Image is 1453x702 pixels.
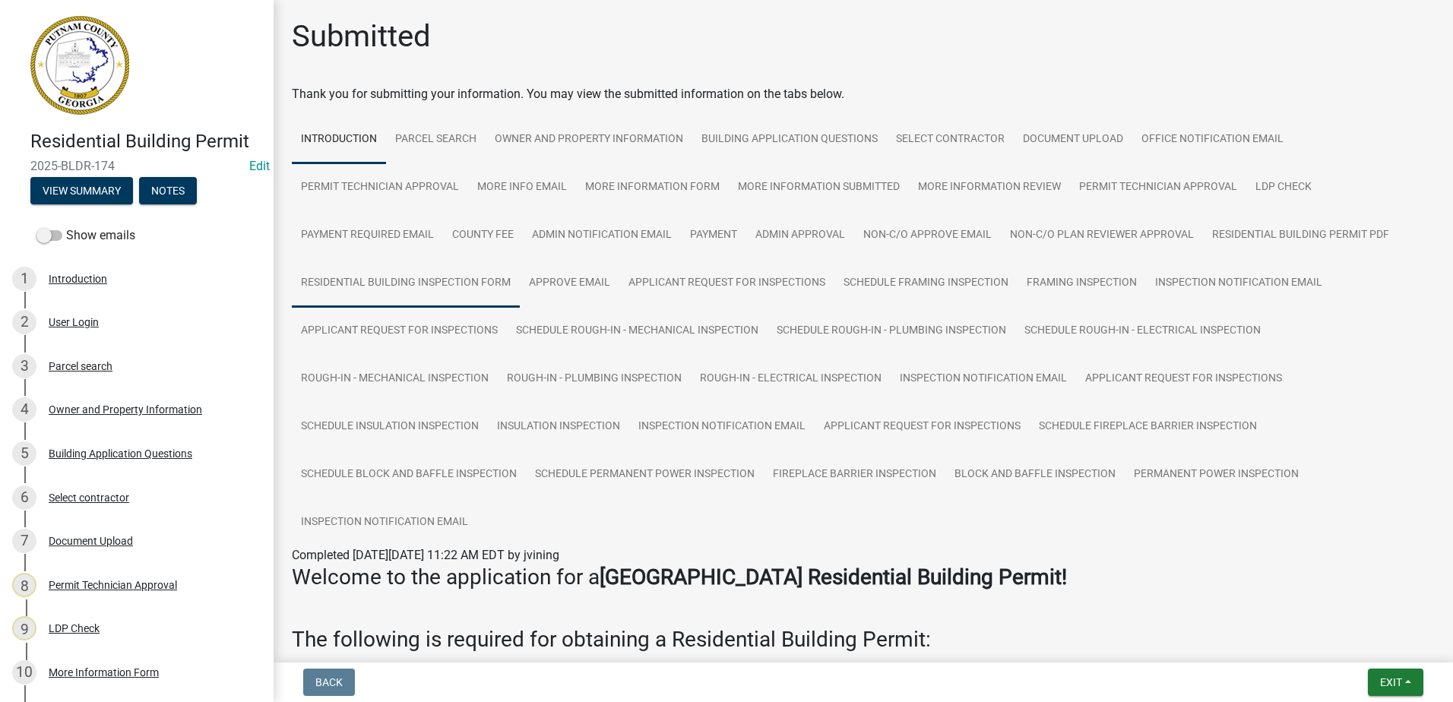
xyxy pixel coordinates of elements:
[292,18,431,55] h1: Submitted
[909,163,1070,212] a: More Information Review
[12,441,36,466] div: 5
[488,403,629,451] a: Insulation Inspection
[468,163,576,212] a: More Info Email
[49,667,159,678] div: More Information Form
[1146,259,1331,308] a: Inspection Notification Email
[12,573,36,597] div: 8
[526,451,764,499] a: Schedule Permanent Power Inspection
[12,529,36,553] div: 7
[1076,355,1291,403] a: Applicant Request for Inspections
[139,177,197,204] button: Notes
[12,485,36,510] div: 6
[600,564,1067,590] strong: [GEOGRAPHIC_DATA] Residential Building Permit!
[945,451,1125,499] a: Block and Baffle Inspection
[139,185,197,198] wm-modal-confirm: Notes
[1203,211,1398,260] a: Residential Building Permit PDF
[764,451,945,499] a: Fireplace Barrier Inspection
[12,267,36,291] div: 1
[292,259,520,308] a: Residential Building Inspection Form
[303,669,355,696] button: Back
[507,307,768,356] a: Schedule Rough-in - Mechanical Inspection
[292,548,559,562] span: Completed [DATE][DATE] 11:22 AM EDT by jvining
[49,536,133,546] div: Document Upload
[292,85,1435,103] div: Thank you for submitting your information. You may view the submitted information on the tabs below.
[887,115,1014,164] a: Select contractor
[292,355,498,403] a: Rough-in - Mechanical Inspection
[12,397,36,422] div: 4
[443,211,523,260] a: County Fee
[292,627,1435,653] h3: The following is required for obtaining a Residential Building Permit:
[249,159,270,173] a: Edit
[49,404,202,415] div: Owner and Property Information
[12,354,36,378] div: 3
[576,163,729,212] a: More Information Form
[12,616,36,640] div: 9
[692,115,887,164] a: Building Application Questions
[523,211,681,260] a: Admin Notification Email
[292,403,488,451] a: Schedule Insulation Inspection
[49,317,99,327] div: User Login
[1380,676,1402,688] span: Exit
[30,16,129,115] img: Putnam County, Georgia
[292,307,507,356] a: Applicant Request for Inspections
[292,564,1435,590] h3: Welcome to the application for a
[49,448,192,459] div: Building Application Questions
[891,355,1076,403] a: Inspection Notification Email
[1014,115,1132,164] a: Document Upload
[854,211,1001,260] a: Non-C/O Approve Email
[30,177,133,204] button: View Summary
[1015,307,1270,356] a: Schedule Rough-in - Electrical Inspection
[486,115,692,164] a: Owner and Property Information
[292,115,386,164] a: Introduction
[691,355,891,403] a: Rough-in - Electrical Inspection
[36,226,135,245] label: Show emails
[815,403,1030,451] a: Applicant Request for Inspections
[520,259,619,308] a: Approve Email
[49,274,107,284] div: Introduction
[1030,403,1266,451] a: Schedule Fireplace Barrier Inspection
[49,492,129,503] div: Select contractor
[1070,163,1246,212] a: Permit Technician Approval
[1018,259,1146,308] a: Framing Inspection
[292,451,526,499] a: Schedule Block and Baffle Inspection
[292,163,468,212] a: Permit Technician Approval
[292,498,477,547] a: Inspection Notification Email
[386,115,486,164] a: Parcel search
[746,211,854,260] a: Admin Approval
[30,185,133,198] wm-modal-confirm: Summary
[12,310,36,334] div: 2
[292,211,443,260] a: Payment Required Email
[768,307,1015,356] a: Schedule Rough-in - Plumbing Inspection
[249,159,270,173] wm-modal-confirm: Edit Application Number
[1246,163,1321,212] a: LDP Check
[629,403,815,451] a: Inspection Notification Email
[619,259,834,308] a: Applicant Request for Inspections
[315,676,343,688] span: Back
[49,623,100,634] div: LDP Check
[49,580,177,590] div: Permit Technician Approval
[498,355,691,403] a: Rough-in - Plumbing Inspection
[1001,211,1203,260] a: Non-C/O Plan Reviewer Approval
[49,361,112,372] div: Parcel search
[30,131,261,153] h4: Residential Building Permit
[834,259,1018,308] a: Schedule Framing Inspection
[1368,669,1423,696] button: Exit
[30,159,243,173] span: 2025-BLDR-174
[729,163,909,212] a: More Information Submitted
[1132,115,1293,164] a: Office Notification Email
[1125,451,1308,499] a: Permanent Power Inspection
[681,211,746,260] a: Payment
[12,660,36,685] div: 10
